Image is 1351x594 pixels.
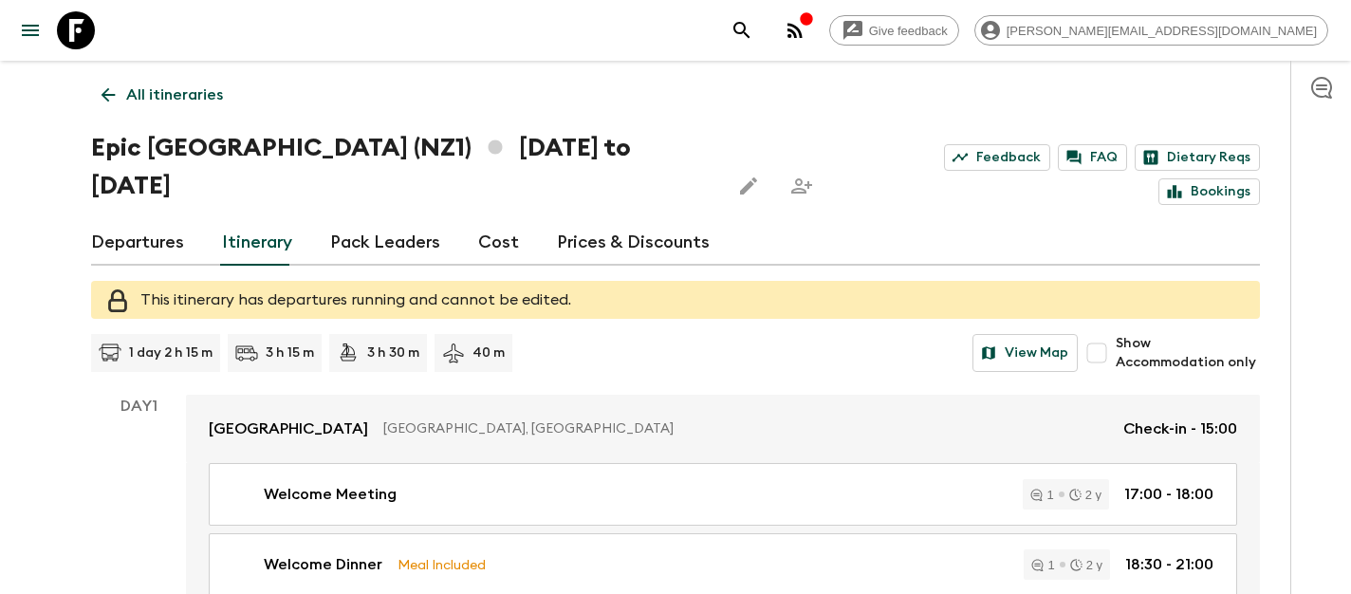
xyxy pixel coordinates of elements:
p: [GEOGRAPHIC_DATA] [209,418,368,440]
div: 2 y [1070,559,1102,571]
a: Dietary Reqs [1135,144,1260,171]
p: Welcome Dinner [264,553,382,576]
a: Pack Leaders [330,220,440,266]
a: FAQ [1058,144,1127,171]
p: Meal Included [398,554,486,575]
div: 1 [1031,559,1054,571]
span: [PERSON_NAME][EMAIL_ADDRESS][DOMAIN_NAME] [996,24,1327,38]
div: 2 y [1069,489,1101,501]
a: [GEOGRAPHIC_DATA][GEOGRAPHIC_DATA], [GEOGRAPHIC_DATA]Check-in - 15:00 [186,395,1260,463]
span: Give feedback [859,24,958,38]
a: Feedback [944,144,1050,171]
p: 40 m [472,343,505,362]
p: 18:30 - 21:00 [1125,553,1213,576]
button: Edit this itinerary [730,167,768,205]
button: menu [11,11,49,49]
a: Itinerary [222,220,292,266]
a: Welcome Meeting12 y17:00 - 18:00 [209,463,1237,526]
p: Check-in - 15:00 [1123,418,1237,440]
div: 1 [1030,489,1053,501]
p: Day 1 [91,395,186,418]
p: 1 day 2 h 15 m [129,343,213,362]
button: search adventures [723,11,761,49]
div: [PERSON_NAME][EMAIL_ADDRESS][DOMAIN_NAME] [974,15,1328,46]
p: 3 h 15 m [266,343,314,362]
a: Departures [91,220,184,266]
p: All itineraries [126,84,223,106]
a: All itineraries [91,76,233,114]
p: 17:00 - 18:00 [1124,483,1213,506]
span: This itinerary has departures running and cannot be edited. [140,292,571,307]
span: Share this itinerary [783,167,821,205]
p: 3 h 30 m [367,343,419,362]
h1: Epic [GEOGRAPHIC_DATA] (NZ1) [DATE] to [DATE] [91,129,714,205]
a: Cost [478,220,519,266]
a: Prices & Discounts [557,220,710,266]
p: [GEOGRAPHIC_DATA], [GEOGRAPHIC_DATA] [383,419,1108,438]
button: View Map [972,334,1078,372]
p: Welcome Meeting [264,483,397,506]
span: Show Accommodation only [1116,334,1260,372]
a: Bookings [1158,178,1260,205]
a: Give feedback [829,15,959,46]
